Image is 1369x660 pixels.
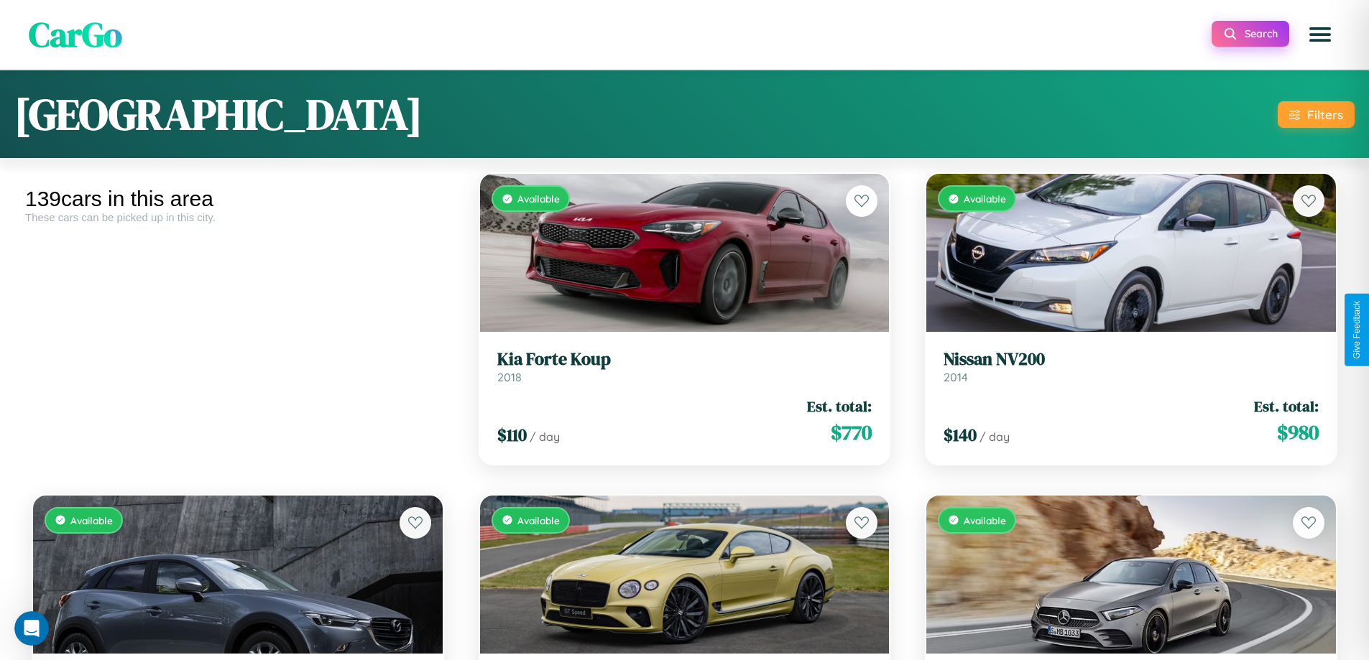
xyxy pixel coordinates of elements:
h1: [GEOGRAPHIC_DATA] [14,85,423,144]
span: Available [517,514,560,526]
span: Est. total: [1254,396,1319,417]
div: These cars can be picked up in this city. [25,211,451,223]
button: Open menu [1300,14,1340,55]
span: 2018 [497,370,522,384]
a: Kia Forte Koup2018 [497,349,872,384]
span: $ 770 [831,418,872,447]
a: Nissan NV2002014 [944,349,1319,384]
span: Available [70,514,113,526]
div: Give Feedback [1352,301,1362,359]
iframe: Intercom live chat [14,611,49,646]
button: Filters [1278,101,1355,128]
span: CarGo [29,11,122,58]
h3: Nissan NV200 [944,349,1319,370]
span: Available [517,192,560,205]
span: Est. total: [807,396,872,417]
span: / day [979,429,1010,444]
span: 2014 [944,370,968,384]
h3: Kia Forte Koup [497,349,872,370]
span: Available [964,192,1006,205]
div: Filters [1307,107,1343,122]
button: Search [1212,21,1289,47]
div: 139 cars in this area [25,187,451,211]
span: $ 980 [1277,418,1319,447]
span: Search [1245,27,1278,40]
span: / day [530,429,560,444]
span: Available [964,514,1006,526]
span: $ 110 [497,423,527,447]
span: $ 140 [944,423,977,447]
